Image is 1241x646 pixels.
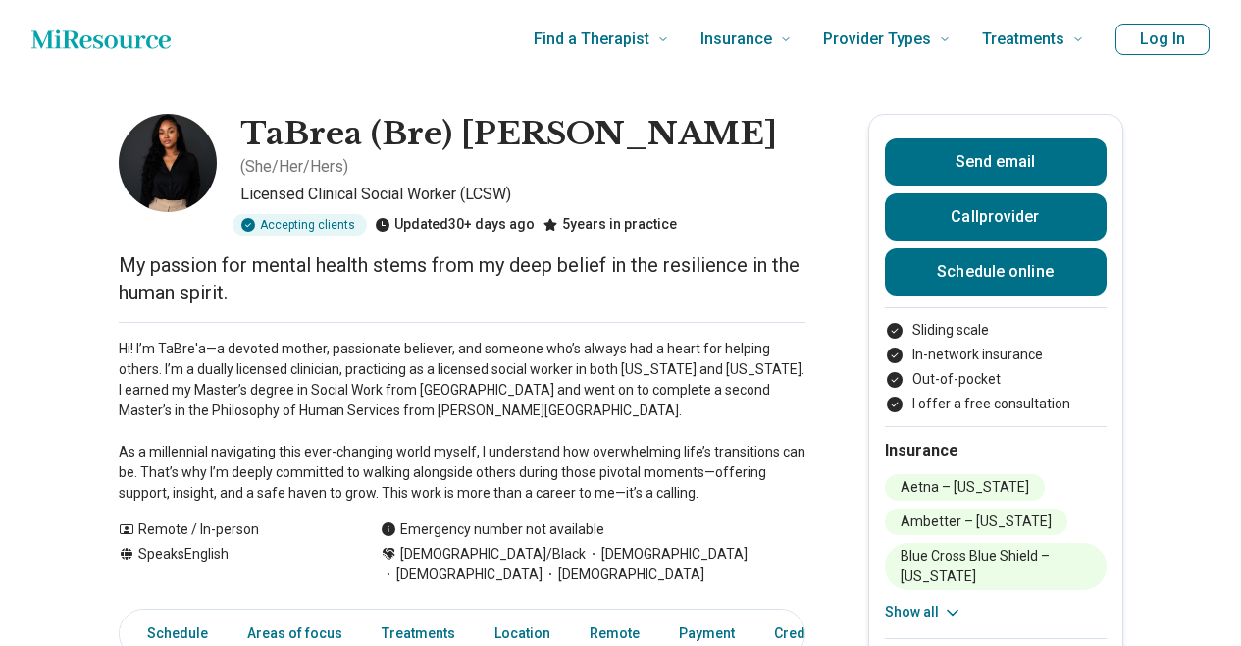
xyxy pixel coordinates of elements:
[885,543,1107,590] li: Blue Cross Blue Shield – [US_STATE]
[31,20,171,59] a: Home page
[381,519,604,540] div: Emergency number not available
[119,251,805,306] p: My passion for mental health stems from my deep belief in the resilience in the human spirit.
[1115,24,1210,55] button: Log In
[240,114,777,155] h1: TaBrea (Bre) [PERSON_NAME]
[885,248,1107,296] a: Schedule online
[885,320,1107,414] ul: Payment options
[119,519,341,540] div: Remote / In-person
[233,214,367,236] div: Accepting clients
[823,26,931,53] span: Provider Types
[885,602,962,622] button: Show all
[240,155,348,179] p: ( She/Her/Hers )
[375,214,535,236] div: Updated 30+ days ago
[885,439,1107,462] h2: Insurance
[586,544,748,565] span: [DEMOGRAPHIC_DATA]
[400,544,586,565] span: [DEMOGRAPHIC_DATA]/Black
[534,26,649,53] span: Find a Therapist
[543,214,677,236] div: 5 years in practice
[240,183,805,206] p: Licensed Clinical Social Worker (LCSW)
[119,114,217,212] img: TaBrea Sledge, Licensed Clinical Social Worker (LCSW)
[885,320,1107,341] li: Sliding scale
[885,138,1107,186] button: Send email
[885,509,1067,535] li: Ambetter – [US_STATE]
[543,565,704,585] span: [DEMOGRAPHIC_DATA]
[885,369,1107,390] li: Out-of-pocket
[700,26,772,53] span: Insurance
[982,26,1064,53] span: Treatments
[381,565,543,585] span: [DEMOGRAPHIC_DATA]
[885,345,1107,365] li: In-network insurance
[885,394,1107,414] li: I offer a free consultation
[119,544,341,585] div: Speaks English
[885,193,1107,241] button: Callprovider
[119,339,805,504] p: Hi! I’m TaBre'a—a devoted mother, passionate believer, and someone who’s always had a heart for h...
[885,474,1045,501] li: Aetna – [US_STATE]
